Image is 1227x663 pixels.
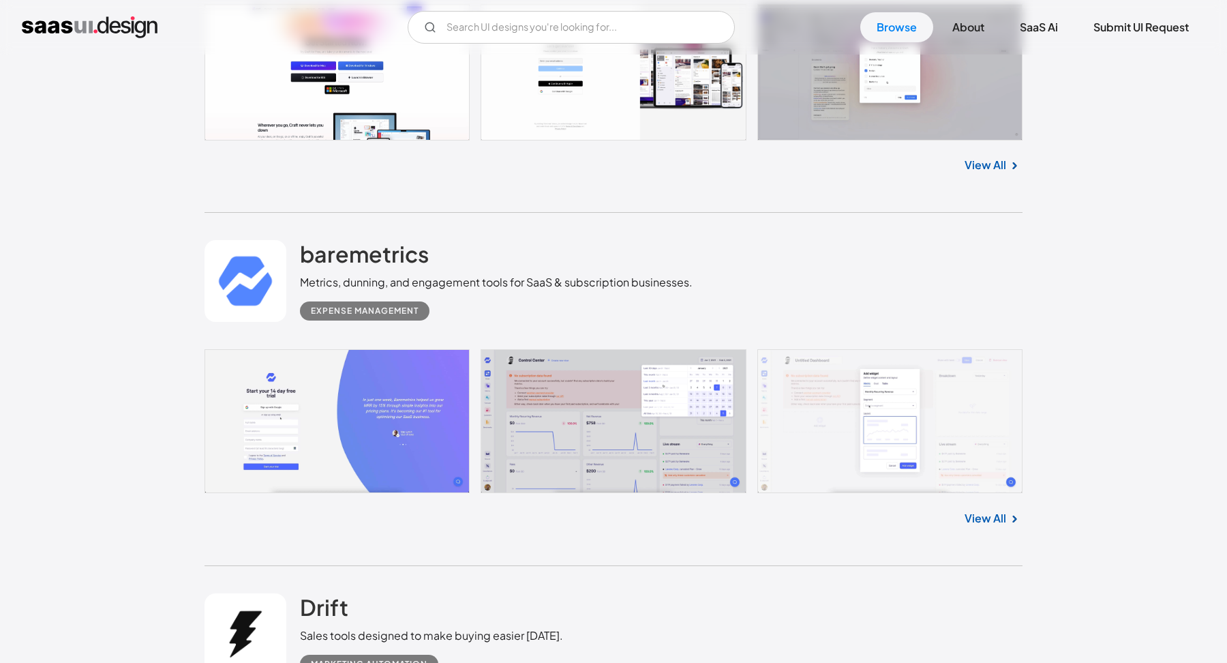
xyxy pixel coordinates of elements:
[936,12,1001,42] a: About
[965,157,1006,173] a: View All
[300,593,348,621] h2: Drift
[300,240,429,267] h2: baremetrics
[300,593,348,628] a: Drift
[408,11,735,44] form: Email Form
[408,11,735,44] input: Search UI designs you're looking for...
[1003,12,1074,42] a: SaaS Ai
[311,303,419,319] div: Expense Management
[300,628,563,644] div: Sales tools designed to make buying easier [DATE].
[1077,12,1205,42] a: Submit UI Request
[965,510,1006,527] a: View All
[300,240,429,274] a: baremetrics
[300,274,693,291] div: Metrics, dunning, and engagement tools for SaaS & subscription businesses.
[860,12,933,42] a: Browse
[22,16,157,38] a: home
